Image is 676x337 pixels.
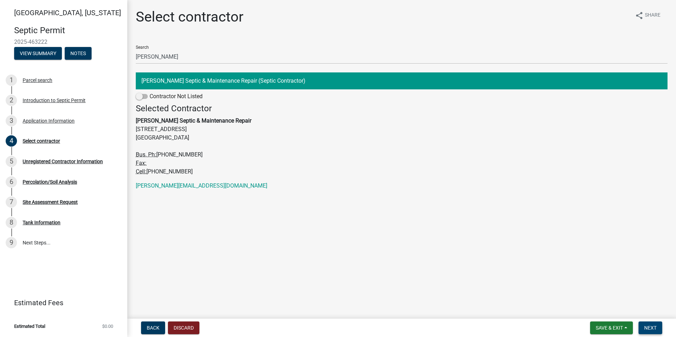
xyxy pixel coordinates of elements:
[23,159,103,164] div: Unregistered Contractor Information
[6,176,17,188] div: 6
[6,156,17,167] div: 5
[6,115,17,126] div: 3
[639,321,662,334] button: Next
[141,321,165,334] button: Back
[6,237,17,248] div: 9
[147,325,159,331] span: Back
[136,49,668,64] input: Search...
[6,217,17,228] div: 8
[6,75,17,86] div: 1
[14,25,122,36] h4: Septic Permit
[23,220,60,225] div: Tank Information
[23,179,77,184] div: Percolation/Soil Analysis
[6,135,17,147] div: 4
[14,39,113,45] span: 2025-463222
[136,182,267,189] a: [PERSON_NAME][EMAIL_ADDRESS][DOMAIN_NAME]
[136,92,203,101] label: Contractor Not Listed
[635,11,643,20] i: share
[644,325,657,331] span: Next
[136,8,244,25] h1: Select contractor
[590,321,633,334] button: Save & Exit
[6,196,17,208] div: 7
[65,51,92,57] wm-modal-confirm: Notes
[156,151,203,158] span: [PHONE_NUMBER]
[14,8,121,17] span: [GEOGRAPHIC_DATA], [US_STATE]
[168,321,199,334] button: Discard
[136,151,156,158] abbr: Business Phone
[23,118,75,123] div: Application Information
[136,117,251,124] strong: [PERSON_NAME] Septic & Maintenance Repair
[14,47,62,60] button: View Summary
[136,72,668,89] button: [PERSON_NAME] Septic & Maintenance Repair (Septic Contractor)
[136,104,668,176] address: [STREET_ADDRESS] [GEOGRAPHIC_DATA]
[136,104,668,114] h4: Selected Contractor
[136,160,146,166] abbr: Fax Number
[102,324,113,329] span: $0.00
[645,11,660,20] span: Share
[23,200,78,205] div: Site Assessment Request
[14,324,45,329] span: Estimated Total
[14,51,62,57] wm-modal-confirm: Summary
[23,98,86,103] div: Introduction to Septic Permit
[23,138,60,143] div: Select contractor
[23,78,52,83] div: Parcel search
[146,168,193,175] span: [PHONE_NUMBER]
[6,296,116,310] a: Estimated Fees
[6,95,17,106] div: 2
[596,325,623,331] span: Save & Exit
[629,8,666,22] button: shareShare
[136,168,146,175] abbr: Business Cell
[65,47,92,60] button: Notes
